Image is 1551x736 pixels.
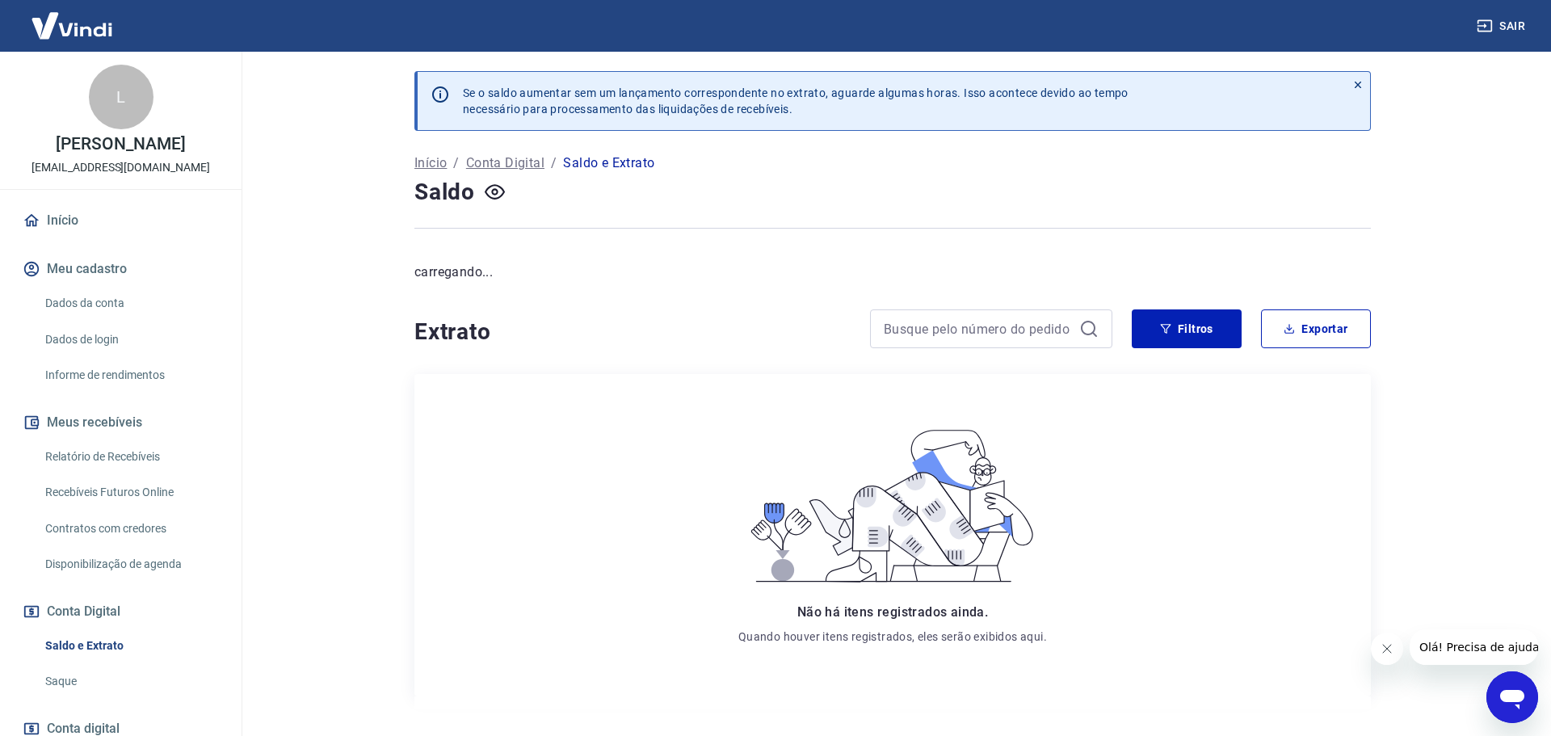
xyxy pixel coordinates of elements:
p: / [453,154,459,173]
button: Conta Digital [19,594,222,629]
iframe: Mensagem da empresa [1410,629,1538,665]
button: Sair [1473,11,1532,41]
p: Quando houver itens registrados, eles serão exibidos aqui. [738,629,1047,645]
p: / [551,154,557,173]
p: Se o saldo aumentar sem um lançamento correspondente no extrato, aguarde algumas horas. Isso acon... [463,85,1129,117]
button: Meu cadastro [19,251,222,287]
p: carregando... [414,263,1371,282]
a: Conta Digital [466,154,544,173]
h4: Extrato [414,316,851,348]
p: [EMAIL_ADDRESS][DOMAIN_NAME] [32,159,210,176]
span: Não há itens registrados ainda. [797,604,988,620]
span: Olá! Precisa de ajuda? [10,11,136,24]
a: Início [19,203,222,238]
button: Exportar [1261,309,1371,348]
iframe: Fechar mensagem [1371,633,1403,665]
a: Informe de rendimentos [39,359,222,392]
p: Saldo e Extrato [563,154,654,173]
a: Dados da conta [39,287,222,320]
iframe: Botão para abrir a janela de mensagens [1486,671,1538,723]
a: Contratos com credores [39,512,222,545]
a: Saque [39,665,222,698]
button: Meus recebíveis [19,405,222,440]
a: Disponibilização de agenda [39,548,222,581]
div: L [89,65,153,129]
input: Busque pelo número do pedido [884,317,1073,341]
h4: Saldo [414,176,475,208]
button: Filtros [1132,309,1242,348]
a: Relatório de Recebíveis [39,440,222,473]
a: Dados de login [39,323,222,356]
a: Saldo e Extrato [39,629,222,662]
a: Início [414,154,447,173]
p: [PERSON_NAME] [56,136,185,153]
a: Recebíveis Futuros Online [39,476,222,509]
img: Vindi [19,1,124,50]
